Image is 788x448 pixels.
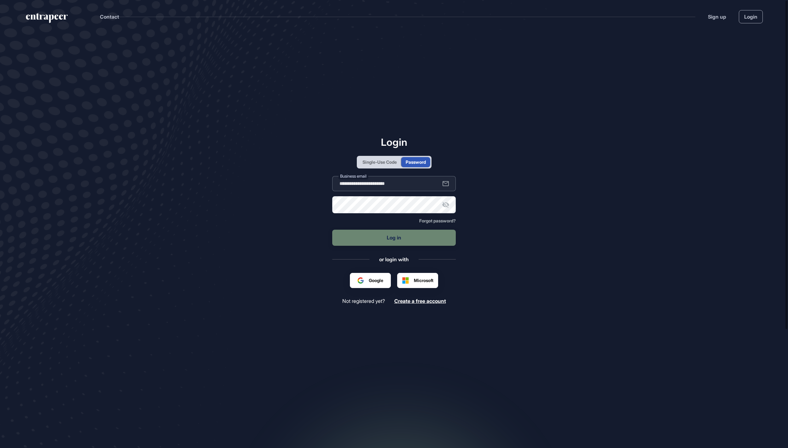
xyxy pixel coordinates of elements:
[100,13,119,21] button: Contact
[25,13,68,25] a: entrapeer-logo
[708,13,726,21] a: Sign up
[332,136,456,148] h1: Login
[362,159,397,165] div: Single-Use Code
[339,173,368,179] label: Business email
[414,277,433,284] span: Microsoft
[406,159,426,165] div: Password
[332,230,456,246] button: Log in
[342,298,385,304] span: Not registered yet?
[739,10,763,23] a: Login
[379,256,409,263] div: or login with
[419,218,456,223] a: Forgot password?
